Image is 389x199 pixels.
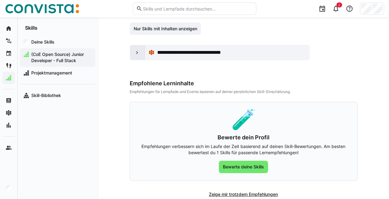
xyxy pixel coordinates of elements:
[222,164,265,170] span: Bewerte deine Skills
[30,70,92,76] span: Projektmanagement
[137,143,350,156] p: Empfehlungen verbessern sich im Laufe der Zeit basierend auf deinen Skill-Bewertungen. Am besten ...
[137,109,350,129] div: 🧪
[130,80,357,87] div: Empfohlene Lerninhalte
[208,191,279,197] span: Zeige mir trotzdem Empfehlungen
[219,161,268,173] button: Bewerte deine Skills
[338,3,340,7] span: 2
[142,6,253,11] input: Skills und Lernpfade durchsuchen…
[130,23,201,35] button: Nur Skills mit Inhalten anzeigen
[130,89,357,94] div: Empfehlungen für Lernpfade und Events basieren auf deiner persönlichen Skill-Einschätzung.
[30,51,92,64] span: (CoE Open Source) Junior Developer - Full Stack
[132,26,198,32] span: Nur Skills mit Inhalten anzeigen
[137,134,350,141] h3: Bewerte dein Profil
